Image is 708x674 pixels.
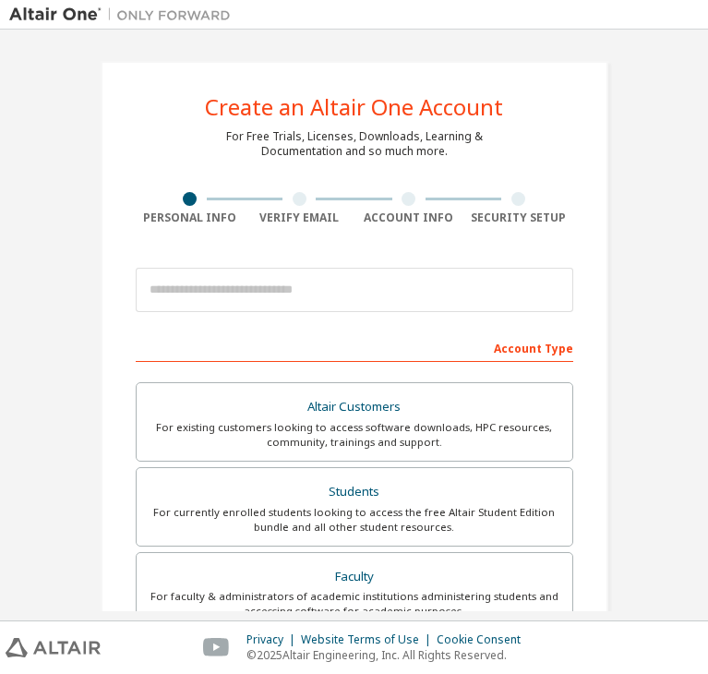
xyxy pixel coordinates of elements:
[148,589,561,619] div: For faculty & administrators of academic institutions administering students and accessing softwa...
[246,647,532,663] p: © 2025 Altair Engineering, Inc. All Rights Reserved.
[148,505,561,535] div: For currently enrolled students looking to access the free Altair Student Edition bundle and all ...
[148,394,561,420] div: Altair Customers
[463,211,573,225] div: Security Setup
[148,420,561,450] div: For existing customers looking to access software downloads, HPC resources, community, trainings ...
[136,332,573,362] div: Account Type
[354,211,464,225] div: Account Info
[437,632,532,647] div: Cookie Consent
[205,96,503,118] div: Create an Altair One Account
[6,638,101,657] img: altair_logo.svg
[9,6,240,24] img: Altair One
[148,564,561,590] div: Faculty
[301,632,437,647] div: Website Terms of Use
[246,632,301,647] div: Privacy
[203,638,230,657] img: youtube.svg
[136,211,246,225] div: Personal Info
[148,479,561,505] div: Students
[226,129,483,159] div: For Free Trials, Licenses, Downloads, Learning & Documentation and so much more.
[245,211,354,225] div: Verify Email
